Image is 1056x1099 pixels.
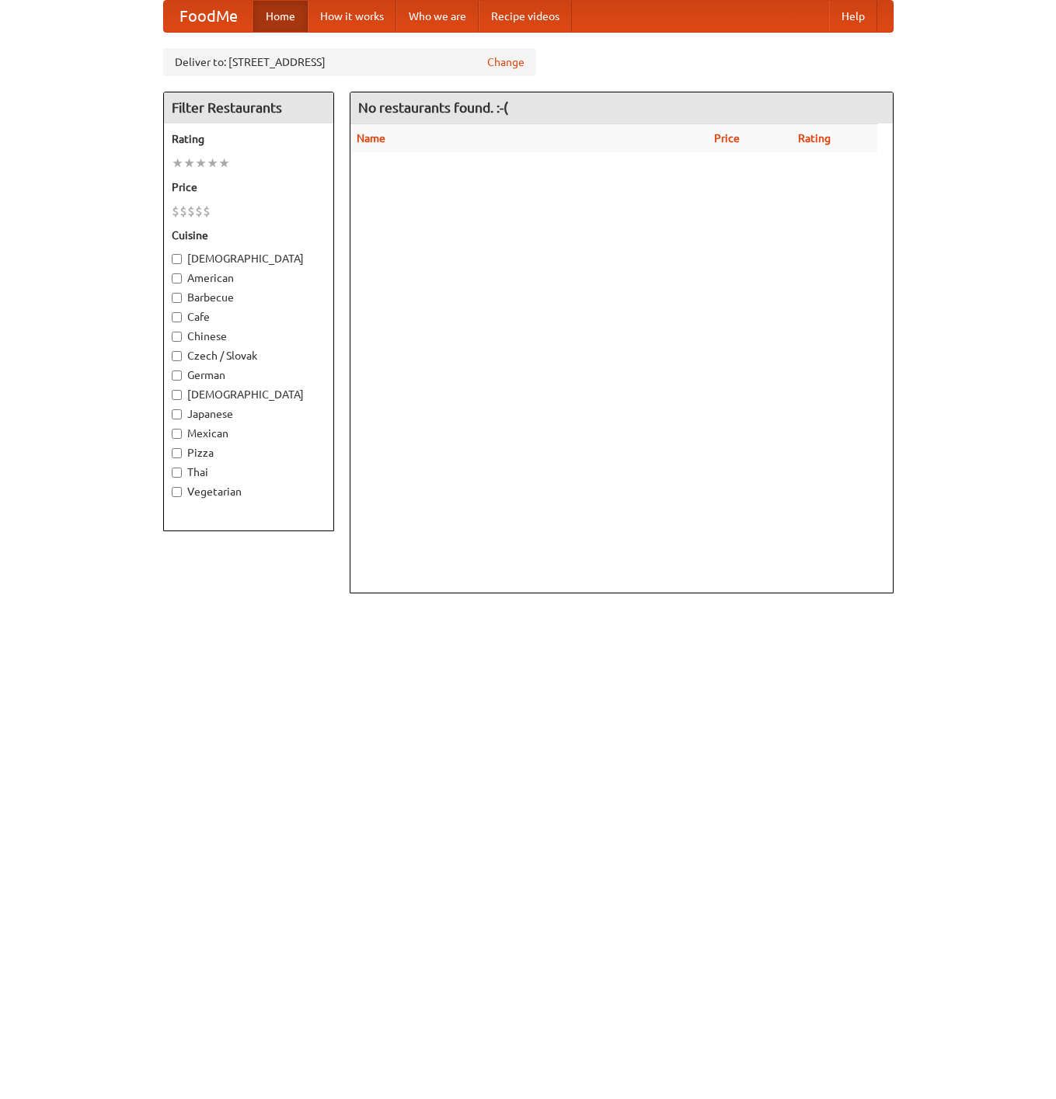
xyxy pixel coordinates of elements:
[172,290,326,305] label: Barbecue
[487,54,525,70] a: Change
[172,468,182,478] input: Thai
[172,445,326,461] label: Pizza
[172,251,326,266] label: [DEMOGRAPHIC_DATA]
[172,367,326,383] label: German
[172,409,182,419] input: Japanese
[172,131,326,147] h5: Rating
[183,155,195,172] li: ★
[479,1,572,32] a: Recipe videos
[172,390,182,400] input: [DEMOGRAPHIC_DATA]
[172,370,182,381] input: German
[172,228,326,243] h5: Cuisine
[172,484,326,499] label: Vegetarian
[172,332,182,342] input: Chinese
[253,1,308,32] a: Home
[172,270,326,286] label: American
[172,426,326,441] label: Mexican
[203,203,211,220] li: $
[308,1,396,32] a: How it works
[187,203,195,220] li: $
[357,132,385,144] a: Name
[172,293,182,303] input: Barbecue
[172,179,326,195] h5: Price
[172,387,326,402] label: [DEMOGRAPHIC_DATA]
[358,100,508,115] ng-pluralize: No restaurants found. :-(
[172,155,183,172] li: ★
[195,203,203,220] li: $
[207,155,218,172] li: ★
[164,92,333,123] h4: Filter Restaurants
[163,48,536,76] div: Deliver to: [STREET_ADDRESS]
[172,351,182,361] input: Czech / Slovak
[172,309,326,325] label: Cafe
[172,406,326,422] label: Japanese
[396,1,479,32] a: Who we are
[172,464,326,480] label: Thai
[172,312,182,322] input: Cafe
[714,132,740,144] a: Price
[172,254,182,264] input: [DEMOGRAPHIC_DATA]
[829,1,877,32] a: Help
[179,203,187,220] li: $
[172,448,182,458] input: Pizza
[172,273,182,283] input: American
[172,348,326,363] label: Czech / Slovak
[172,329,326,344] label: Chinese
[164,1,253,32] a: FoodMe
[172,487,182,497] input: Vegetarian
[218,155,230,172] li: ★
[798,132,831,144] a: Rating
[172,429,182,439] input: Mexican
[172,203,179,220] li: $
[195,155,207,172] li: ★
